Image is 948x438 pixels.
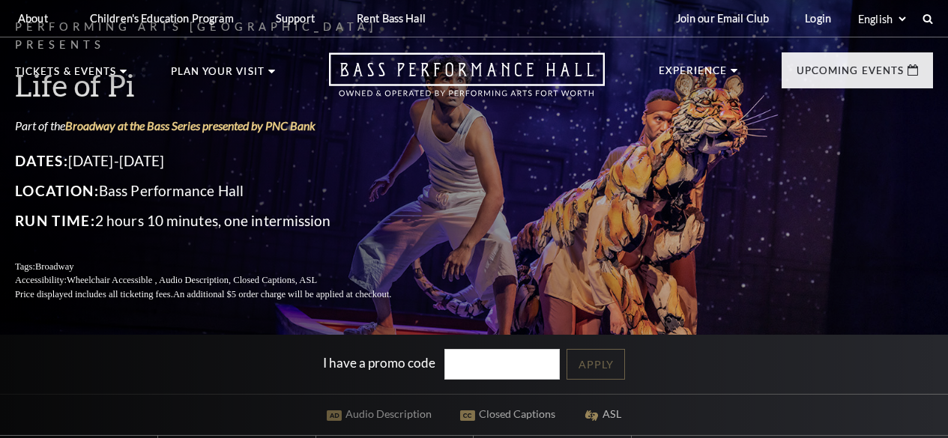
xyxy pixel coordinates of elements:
span: Run Time: [15,212,95,229]
p: Children's Education Program [90,12,234,25]
p: Upcoming Events [797,66,904,84]
p: 2 hours 10 minutes, one intermission [15,209,427,233]
a: Broadway at the Bass Series presented by PNC Bank [65,118,316,133]
p: About [18,12,48,25]
span: Dates: [15,152,68,169]
select: Select: [855,12,908,26]
p: Bass Performance Hall [15,179,427,203]
p: Part of the [15,118,427,134]
p: Accessibility: [15,273,427,288]
p: Experience [659,66,728,84]
span: Broadway [35,261,74,272]
label: I have a promo code [323,355,435,371]
p: Support [276,12,315,25]
span: Wheelchair Accessible , Audio Description, Closed Captions, ASL [67,275,317,285]
p: Tickets & Events [15,67,116,85]
p: Rent Bass Hall [357,12,426,25]
p: [DATE]-[DATE] [15,149,427,173]
p: Plan Your Visit [171,67,265,85]
p: Price displayed includes all ticketing fees. [15,288,427,302]
span: An additional $5 order charge will be applied at checkout. [173,289,391,299]
span: Location: [15,182,99,199]
p: Tags: [15,260,427,274]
